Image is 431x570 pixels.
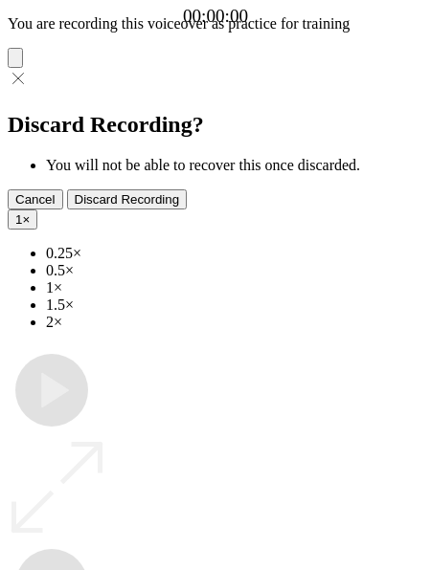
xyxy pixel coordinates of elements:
li: You will not be able to recover this once discarded. [46,157,423,174]
a: 00:00:00 [183,6,248,27]
button: Cancel [8,189,63,209]
p: You are recording this voiceover as practice for training [8,15,423,33]
h2: Discard Recording? [8,112,423,138]
li: 0.5× [46,262,423,279]
li: 2× [46,314,423,331]
li: 1× [46,279,423,296]
span: 1 [15,212,22,227]
button: 1× [8,209,37,230]
button: Discard Recording [67,189,188,209]
li: 1.5× [46,296,423,314]
li: 0.25× [46,245,423,262]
